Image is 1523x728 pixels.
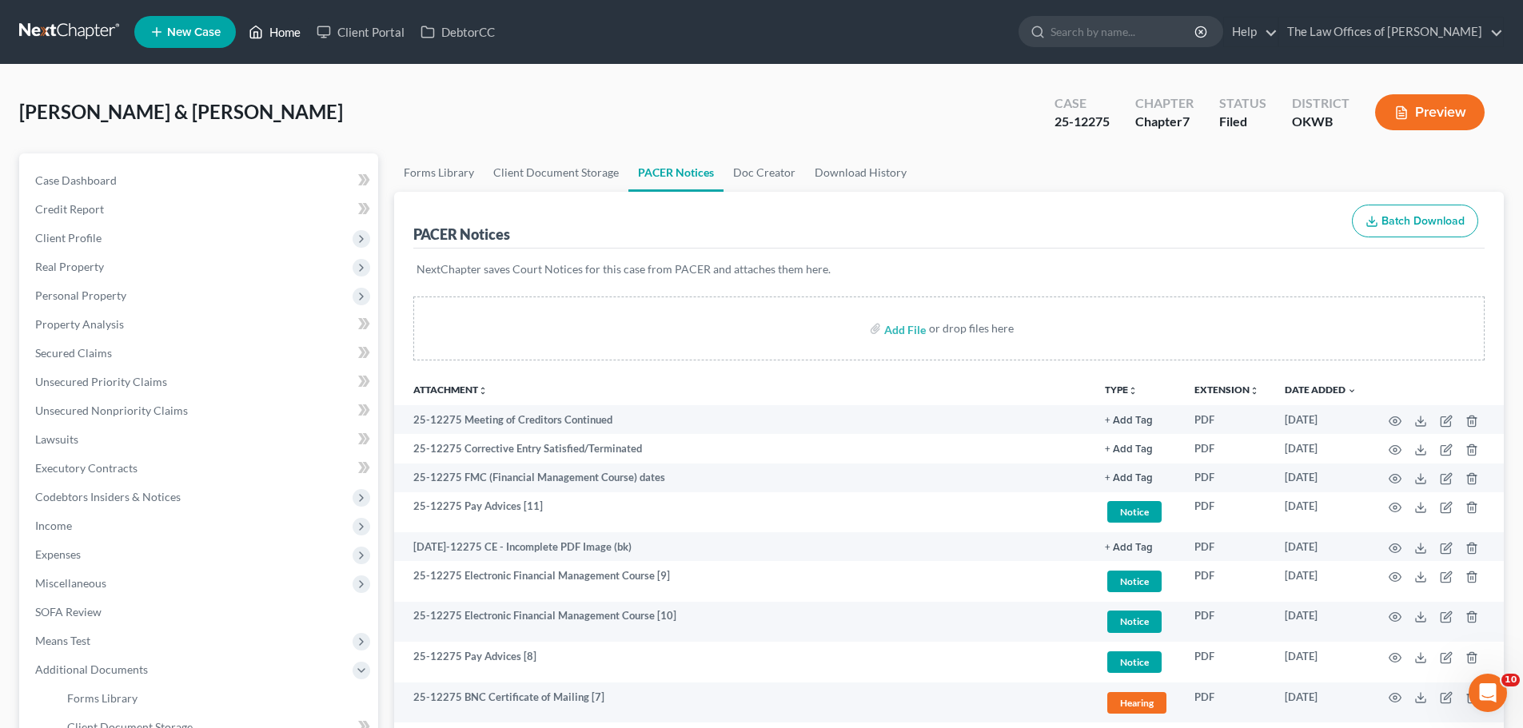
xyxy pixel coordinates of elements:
div: 25-12275 [1055,113,1110,131]
td: [DATE] [1272,434,1370,463]
a: + Add Tag [1105,470,1169,485]
button: + Add Tag [1105,444,1153,455]
span: 10 [1501,674,1520,686]
div: PACER Notices [413,225,510,244]
span: New Case [167,26,221,38]
span: SOFA Review [35,605,102,619]
td: 25-12275 Pay Advices [11] [394,492,1092,533]
span: Expenses [35,547,81,561]
div: Case [1055,94,1110,113]
a: Notice [1105,649,1169,675]
td: PDF [1182,434,1272,463]
a: Home [241,18,309,46]
div: Chapter [1135,113,1194,131]
span: Unsecured Nonpriority Claims [35,404,188,417]
td: [DATE] [1272,682,1370,723]
td: PDF [1182,602,1272,642]
a: Download History [805,153,916,192]
a: Attachmentunfold_more [413,384,488,396]
button: + Add Tag [1105,473,1153,483]
a: Secured Claims [22,339,378,368]
a: Credit Report [22,195,378,224]
td: PDF [1182,561,1272,602]
span: Notice [1107,611,1162,632]
span: 7 [1182,113,1190,129]
a: Notice [1105,499,1169,525]
a: Case Dashboard [22,166,378,195]
td: 25-12275 Corrective Entry Satisfied/Terminated [394,434,1092,463]
iframe: Intercom live chat [1469,674,1507,712]
td: 25-12275 Meeting of Creditors Continued [394,405,1092,434]
div: Filed [1219,113,1266,131]
a: Doc Creator [724,153,805,192]
a: Hearing [1105,690,1169,716]
button: TYPEunfold_more [1105,385,1138,396]
div: OKWB [1292,113,1350,131]
span: Property Analysis [35,317,124,331]
button: + Add Tag [1105,543,1153,553]
td: [DATE] [1272,642,1370,682]
a: Client Document Storage [484,153,628,192]
td: PDF [1182,405,1272,434]
span: Credit Report [35,202,104,216]
span: Secured Claims [35,346,112,360]
span: Notice [1107,501,1162,523]
a: Client Portal [309,18,413,46]
button: + Add Tag [1105,416,1153,426]
td: [DATE] [1272,561,1370,602]
a: Unsecured Priority Claims [22,368,378,396]
a: DebtorCC [413,18,503,46]
td: PDF [1182,682,1272,723]
a: Forms Library [54,684,378,713]
a: + Add Tag [1105,441,1169,456]
span: Notice [1107,651,1162,673]
td: PDF [1182,642,1272,682]
span: Hearing [1107,692,1166,714]
span: Unsecured Priority Claims [35,375,167,388]
a: The Law Offices of [PERSON_NAME] [1279,18,1503,46]
span: Miscellaneous [35,576,106,590]
td: PDF [1182,463,1272,492]
td: [DATE] [1272,532,1370,561]
a: Help [1224,18,1278,46]
td: PDF [1182,532,1272,561]
a: Date Added expand_more [1285,384,1357,396]
i: unfold_more [1250,386,1259,396]
td: PDF [1182,492,1272,533]
a: Notice [1105,608,1169,635]
td: [DATE] [1272,602,1370,642]
p: NextChapter saves Court Notices for this case from PACER and attaches them here. [417,261,1481,277]
a: Unsecured Nonpriority Claims [22,396,378,425]
i: expand_more [1347,386,1357,396]
td: 25-12275 Electronic Financial Management Course [10] [394,602,1092,642]
a: + Add Tag [1105,412,1169,428]
td: 25-12275 Pay Advices [8] [394,642,1092,682]
span: Lawsuits [35,432,78,446]
a: Property Analysis [22,310,378,339]
span: Case Dashboard [35,173,117,187]
span: Personal Property [35,288,126,302]
i: unfold_more [478,386,488,396]
td: 25-12275 BNC Certificate of Mailing [7] [394,682,1092,723]
td: [DATE] [1272,463,1370,492]
td: [DATE] [1272,405,1370,434]
div: or drop files here [929,320,1014,336]
span: Forms Library [67,691,138,705]
div: Chapter [1135,94,1194,113]
span: [PERSON_NAME] & [PERSON_NAME] [19,100,343,123]
a: SOFA Review [22,598,378,627]
span: Income [35,519,72,532]
a: Lawsuits [22,425,378,454]
button: Preview [1375,94,1485,130]
td: [DATE] [1272,492,1370,533]
td: [DATE]-12275 CE - Incomplete PDF Image (bk) [394,532,1092,561]
td: 25-12275 FMC (Financial Management Course) dates [394,463,1092,492]
button: Batch Download [1352,205,1478,238]
span: Client Profile [35,231,102,245]
a: + Add Tag [1105,539,1169,555]
a: Notice [1105,568,1169,595]
span: Codebtors Insiders & Notices [35,490,181,503]
i: unfold_more [1128,386,1138,396]
a: Extensionunfold_more [1194,384,1259,396]
input: Search by name... [1051,17,1197,46]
